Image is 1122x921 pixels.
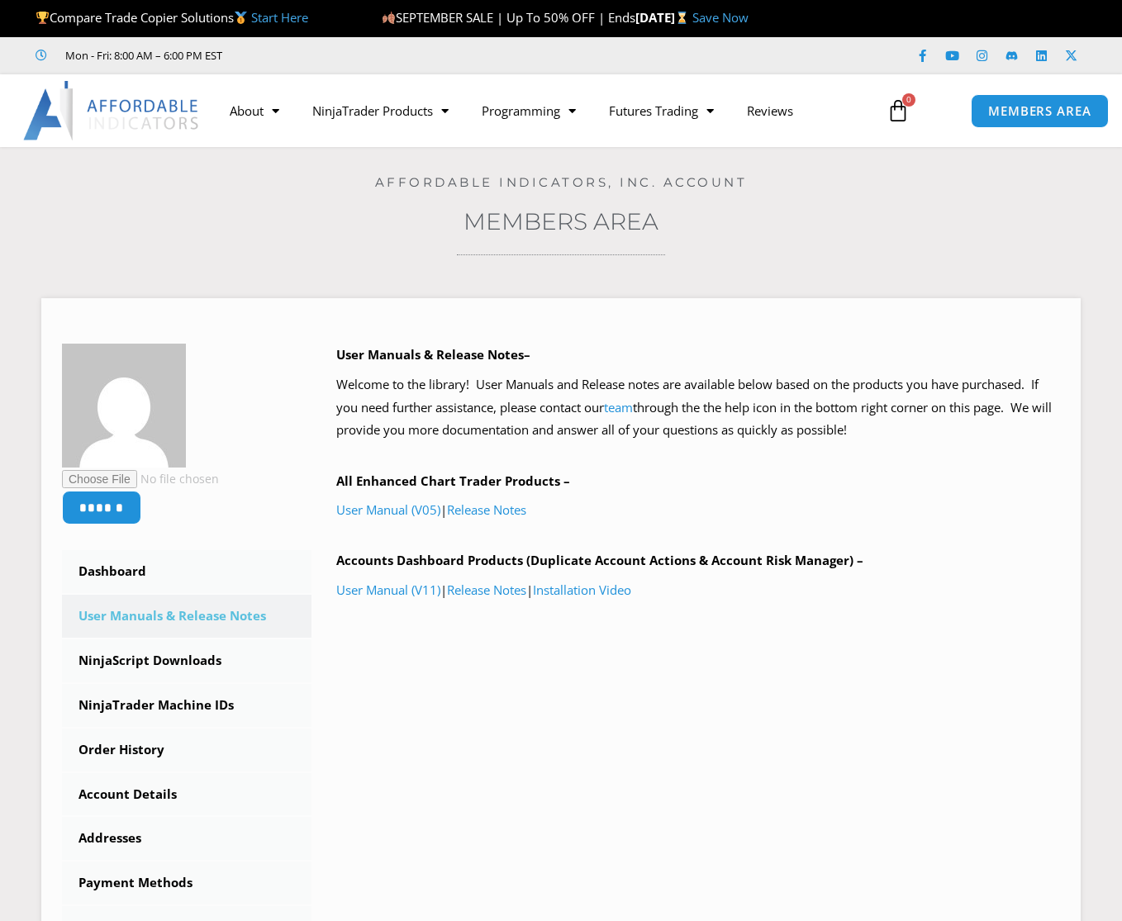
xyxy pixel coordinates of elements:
p: | | [336,579,1060,602]
img: 🏆 [36,12,49,24]
b: User Manuals & Release Notes– [336,346,530,363]
a: Release Notes [447,582,526,598]
a: NinjaTrader Machine IDs [62,684,311,727]
a: NinjaTrader Products [296,92,465,130]
span: Mon - Fri: 8:00 AM – 6:00 PM EST [61,45,222,65]
a: Dashboard [62,550,311,593]
strong: [DATE] [635,9,692,26]
span: SEPTEMBER SALE | Up To 50% OFF | Ends [382,9,635,26]
a: Save Now [692,9,749,26]
a: Futures Trading [592,92,730,130]
p: Welcome to the library! User Manuals and Release notes are available below based on the products ... [336,373,1060,443]
span: Compare Trade Copier Solutions [36,9,308,26]
nav: Menu [213,92,875,130]
a: Release Notes [447,501,526,518]
img: LogoAI | Affordable Indicators – NinjaTrader [23,81,201,140]
a: team [604,399,633,415]
b: Accounts Dashboard Products (Duplicate Account Actions & Account Risk Manager) – [336,552,863,568]
a: Account Details [62,773,311,816]
b: All Enhanced Chart Trader Products – [336,472,570,489]
a: About [213,92,296,130]
img: bceaeecdb6063ddf573502f5e3150aef5882ba2f9c03f0b61fbdbf8474a4e9dc [62,344,186,468]
a: NinjaScript Downloads [62,639,311,682]
a: User Manual (V11) [336,582,440,598]
a: Members Area [464,207,658,235]
a: Affordable Indicators, Inc. Account [375,174,748,190]
a: Addresses [62,817,311,860]
a: Programming [465,92,592,130]
a: User Manuals & Release Notes [62,595,311,638]
img: 🍂 [383,12,395,24]
img: ⌛ [676,12,688,24]
iframe: Customer reviews powered by Trustpilot [245,47,493,64]
p: | [336,499,1060,522]
a: Start Here [251,9,308,26]
a: Reviews [730,92,810,130]
img: 🥇 [235,12,247,24]
a: Payment Methods [62,862,311,904]
a: User Manual (V05) [336,501,440,518]
a: Order History [62,729,311,771]
a: Installation Video [533,582,631,598]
